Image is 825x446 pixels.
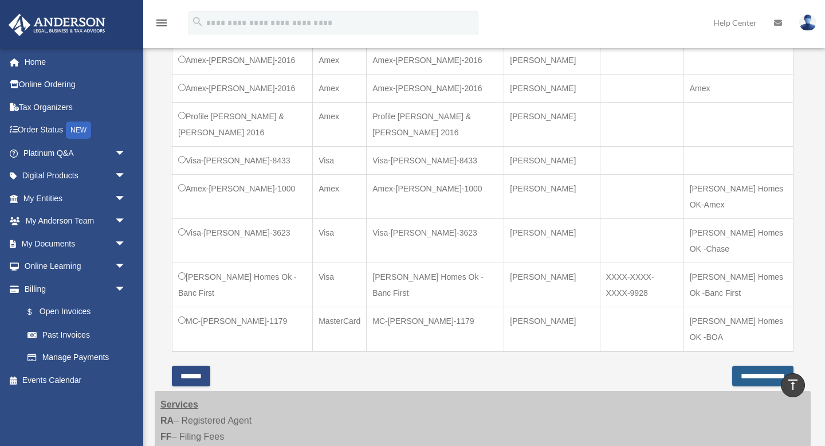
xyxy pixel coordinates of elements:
td: [PERSON_NAME] [504,146,600,174]
a: Past Invoices [16,323,137,346]
a: vertical_align_top [781,373,805,397]
a: Manage Payments [16,346,137,369]
td: Amex [313,74,367,102]
a: My Documentsarrow_drop_down [8,232,143,255]
a: Order StatusNEW [8,119,143,142]
td: [PERSON_NAME] [504,46,600,74]
td: [PERSON_NAME] [504,307,600,351]
td: Amex-[PERSON_NAME]-2016 [367,46,504,74]
span: $ [34,305,40,319]
td: Amex-[PERSON_NAME]-1000 [367,174,504,218]
span: arrow_drop_down [115,165,137,188]
a: $Open Invoices [16,300,132,324]
a: Online Ordering [8,73,143,96]
td: [PERSON_NAME] Homes Ok -Banc First [367,263,504,307]
a: My Entitiesarrow_drop_down [8,187,143,210]
a: Online Learningarrow_drop_down [8,255,143,278]
td: Visa-[PERSON_NAME]-8433 [367,146,504,174]
td: Visa-[PERSON_NAME]-3623 [172,218,313,263]
a: Digital Productsarrow_drop_down [8,165,143,187]
a: My Anderson Teamarrow_drop_down [8,210,143,233]
div: NEW [66,122,91,139]
a: Platinum Q&Aarrow_drop_down [8,142,143,165]
td: [PERSON_NAME] Homes OK-Amex [683,174,793,218]
td: Amex-[PERSON_NAME]-2016 [172,74,313,102]
span: arrow_drop_down [115,187,137,210]
td: [PERSON_NAME] [504,218,600,263]
span: arrow_drop_down [115,277,137,301]
span: arrow_drop_down [115,142,137,165]
td: Visa [313,218,367,263]
td: [PERSON_NAME] [504,102,600,146]
td: Visa [313,263,367,307]
td: [PERSON_NAME] Homes Ok -Banc First [172,263,313,307]
span: arrow_drop_down [115,232,137,256]
a: menu [155,20,168,30]
td: [PERSON_NAME] Homes OK -BOA [683,307,793,351]
a: Billingarrow_drop_down [8,277,137,300]
td: [PERSON_NAME] [504,263,600,307]
td: Visa-[PERSON_NAME]-3623 [367,218,504,263]
td: Amex [313,46,367,74]
td: MasterCard [313,307,367,351]
td: Profile [PERSON_NAME] & [PERSON_NAME] 2016 [172,102,313,146]
img: User Pic [799,14,816,31]
i: search [191,15,204,28]
td: Visa-[PERSON_NAME]-8433 [172,146,313,174]
td: MC-[PERSON_NAME]-1179 [172,307,313,351]
td: [PERSON_NAME] [504,174,600,218]
td: Profile [PERSON_NAME] & [PERSON_NAME] 2016 [367,102,504,146]
a: Tax Organizers [8,96,143,119]
td: [PERSON_NAME] [504,74,600,102]
td: [PERSON_NAME] Homes Ok -Banc First [683,263,793,307]
strong: RA [160,416,174,425]
td: Amex-[PERSON_NAME]-1000 [172,174,313,218]
span: arrow_drop_down [115,255,137,279]
strong: Services [160,400,198,409]
td: XXXX-XXXX-XXXX-9928 [600,263,683,307]
img: Anderson Advisors Platinum Portal [5,14,109,36]
td: Amex-[PERSON_NAME]-2016 [367,74,504,102]
i: vertical_align_top [786,378,800,392]
td: Amex-[PERSON_NAME]-2016 [172,46,313,74]
span: arrow_drop_down [115,210,137,233]
td: Amex [313,174,367,218]
td: MC-[PERSON_NAME]-1179 [367,307,504,351]
a: Events Calendar [8,369,143,392]
td: Visa [313,146,367,174]
strong: FF [160,432,172,441]
i: menu [155,16,168,30]
td: Amex [683,74,793,102]
a: Home [8,50,143,73]
td: [PERSON_NAME] Homes OK -Chase [683,218,793,263]
td: Amex [313,102,367,146]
